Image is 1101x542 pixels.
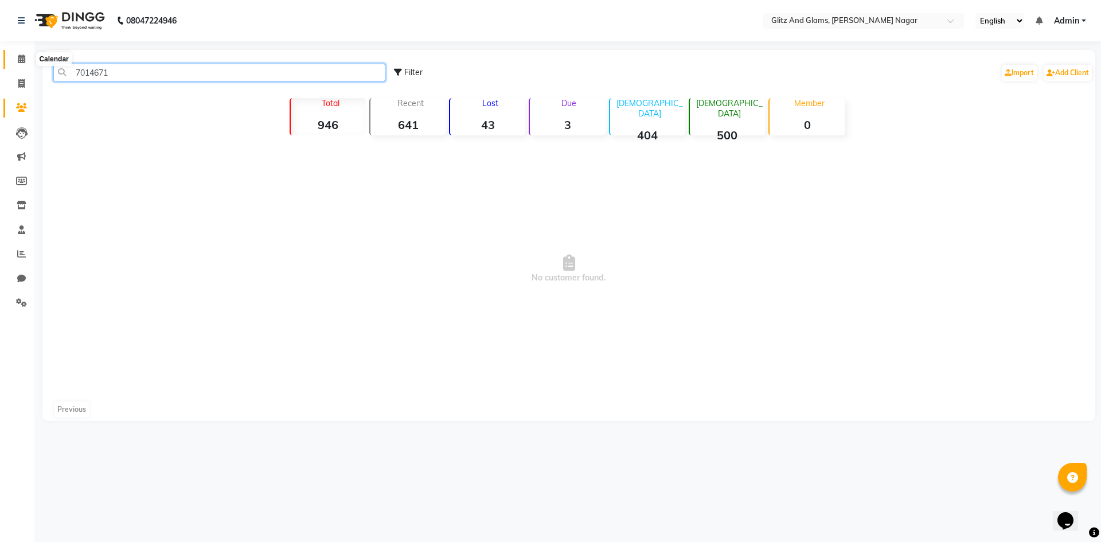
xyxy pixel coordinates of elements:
[532,98,605,108] p: Due
[370,118,446,132] strong: 641
[1044,65,1092,81] a: Add Client
[295,98,366,108] p: Total
[530,118,605,132] strong: 3
[610,128,685,142] strong: 404
[615,98,685,119] p: [DEMOGRAPHIC_DATA]
[690,128,765,142] strong: 500
[375,98,446,108] p: Recent
[36,52,71,66] div: Calendar
[29,5,108,37] img: logo
[1054,15,1079,27] span: Admin
[291,118,366,132] strong: 946
[774,98,845,108] p: Member
[694,98,765,119] p: [DEMOGRAPHIC_DATA]
[770,118,845,132] strong: 0
[450,118,525,132] strong: 43
[53,64,385,81] input: Search by Name/Mobile/Email/Code
[455,98,525,108] p: Lost
[1002,65,1037,81] a: Import
[404,67,423,77] span: Filter
[42,140,1095,398] span: No customer found.
[126,5,177,37] b: 08047224946
[1053,496,1090,531] iframe: chat widget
